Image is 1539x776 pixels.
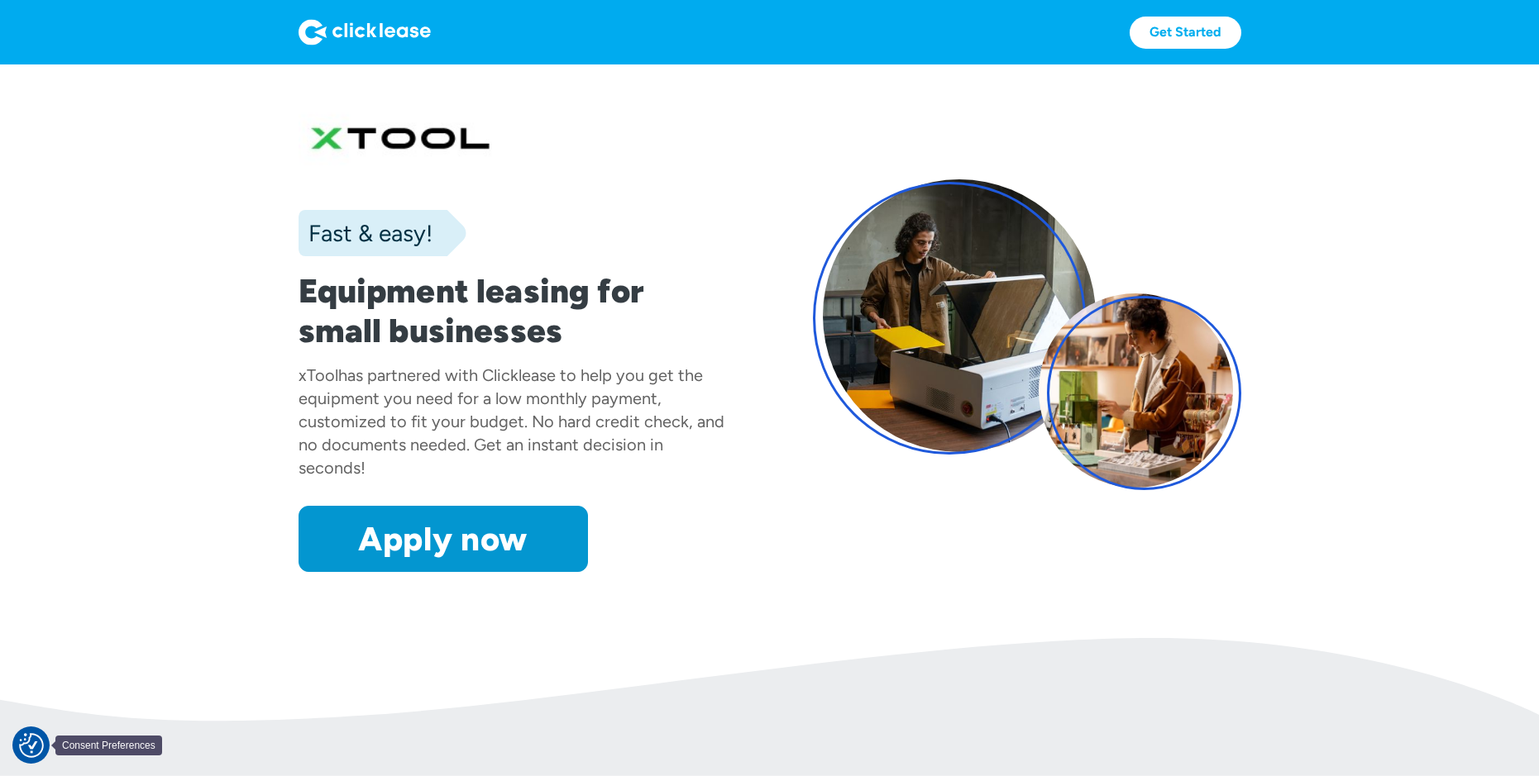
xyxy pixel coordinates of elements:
h1: Equipment leasing for small businesses [299,271,727,350]
div: Fast & easy! [299,217,433,250]
button: Consent Preferences [19,733,44,758]
div: xTool [299,365,338,385]
img: Logo [299,19,431,45]
img: Revisit consent button [19,733,44,758]
a: Apply now [299,506,588,572]
div: has partnered with Clicklease to help you get the equipment you need for a low monthly payment, c... [299,365,724,478]
a: Get Started [1130,17,1241,49]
